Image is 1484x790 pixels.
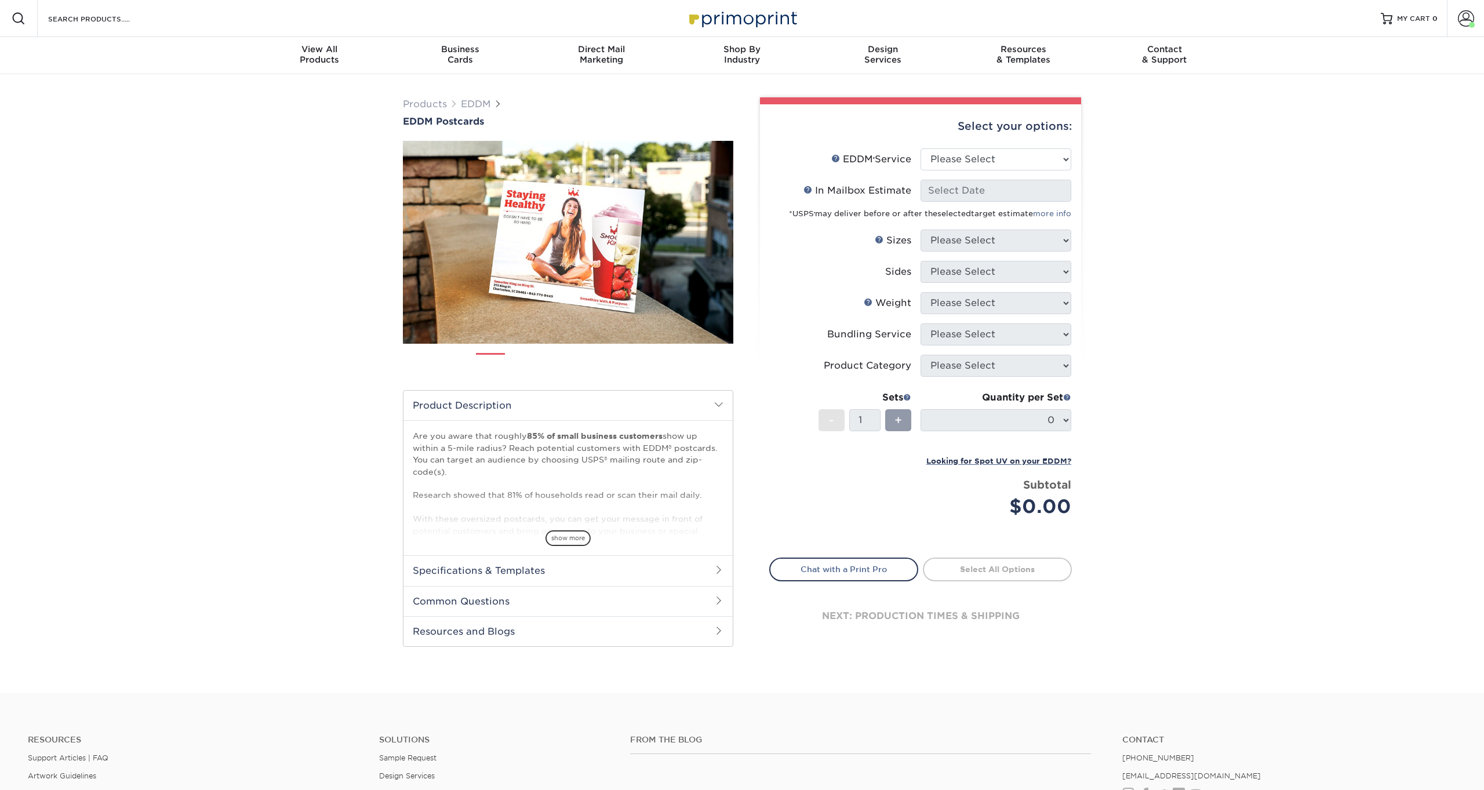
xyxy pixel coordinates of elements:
div: next: production times & shipping [769,581,1072,651]
img: EDDM 03 [554,348,583,377]
div: & Support [1094,44,1235,65]
a: Select All Options [923,558,1072,581]
input: Select Date [921,180,1071,202]
img: Primoprint [684,6,800,31]
span: 0 [1432,14,1438,23]
a: Artwork Guidelines [28,771,96,780]
a: [PHONE_NUMBER] [1122,753,1194,762]
a: Shop ByIndustry [672,37,813,74]
a: more info [1033,209,1071,218]
h2: Specifications & Templates [403,555,733,585]
span: Business [390,44,531,54]
input: SEARCH PRODUCTS..... [47,12,160,26]
img: EDDM 02 [515,348,544,377]
span: Design [812,44,953,54]
a: View AllProducts [249,37,390,74]
h4: From the Blog [630,735,1091,745]
small: Looking for Spot UV on your EDDM? [926,457,1071,465]
div: Services [812,44,953,65]
span: Shop By [672,44,813,54]
div: Cards [390,44,531,65]
div: Products [249,44,390,65]
h2: Resources and Blogs [403,616,733,646]
a: Chat with a Print Pro [769,558,918,581]
strong: 85% of small business customers [527,431,663,440]
sup: ® [814,212,815,215]
div: $0.00 [929,493,1071,520]
a: Direct MailMarketing [531,37,672,74]
div: Sides [885,265,911,279]
div: Sizes [875,234,911,247]
div: Industry [672,44,813,65]
span: - [829,412,834,429]
small: *USPS may deliver before or after the target estimate [789,209,1071,218]
div: Sets [819,391,911,405]
sup: ® [873,156,875,161]
div: Marketing [531,44,672,65]
a: [EMAIL_ADDRESS][DOMAIN_NAME] [1122,771,1261,780]
div: Quantity per Set [921,391,1071,405]
a: Support Articles | FAQ [28,753,108,762]
span: Resources [953,44,1094,54]
a: EDDM Postcards [403,116,733,127]
span: selected [937,209,971,218]
a: Design Services [379,771,435,780]
div: EDDM Service [831,152,911,166]
div: In Mailbox Estimate [803,184,911,198]
a: Contact [1122,735,1456,745]
img: EDDM 05 [631,348,660,377]
span: EDDM Postcards [403,116,484,127]
span: + [894,412,902,429]
img: EDDM 01 [476,349,505,378]
div: & Templates [953,44,1094,65]
span: View All [249,44,390,54]
div: Product Category [824,359,911,373]
strong: Subtotal [1023,478,1071,491]
a: BusinessCards [390,37,531,74]
span: Direct Mail [531,44,672,54]
p: Are you aware that roughly show up within a 5-mile radius? Reach potential customers with EDDM® p... [413,430,723,643]
a: Contact& Support [1094,37,1235,74]
a: DesignServices [812,37,953,74]
h2: Product Description [403,391,733,420]
a: EDDM [461,99,491,110]
h2: Common Questions [403,586,733,616]
h4: Resources [28,735,362,745]
span: Contact [1094,44,1235,54]
img: EDDM Postcards 01 [403,128,733,356]
a: Looking for Spot UV on your EDDM? [926,455,1071,466]
img: EDDM 04 [592,348,621,377]
span: MY CART [1397,14,1430,24]
h4: Solutions [379,735,613,745]
a: Resources& Templates [953,37,1094,74]
a: Sample Request [379,753,437,762]
div: Weight [864,296,911,310]
span: show more [545,530,591,546]
div: Bundling Service [827,327,911,341]
a: Products [403,99,447,110]
div: Select your options: [769,104,1072,148]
